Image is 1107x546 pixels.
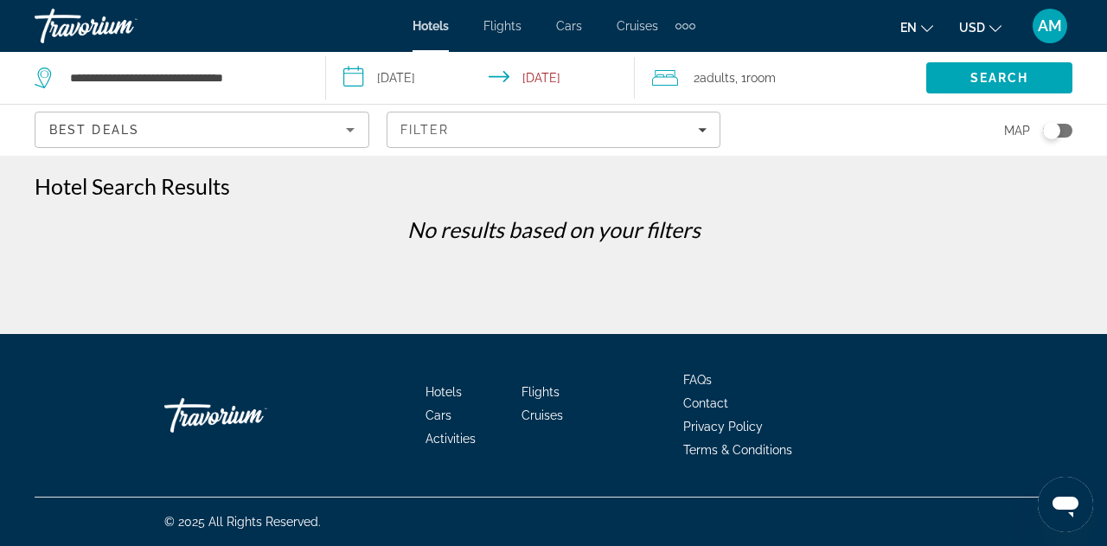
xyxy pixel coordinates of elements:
[426,385,462,399] a: Hotels
[483,19,522,33] a: Flights
[35,3,208,48] a: Travorium
[617,19,658,33] a: Cruises
[1027,8,1072,44] button: User Menu
[556,19,582,33] a: Cars
[970,71,1029,85] span: Search
[1038,17,1062,35] span: AM
[694,66,735,90] span: 2
[522,408,563,422] a: Cruises
[1038,477,1093,532] iframe: Button to launch messaging window
[700,71,735,85] span: Adults
[426,432,476,446] a: Activities
[26,216,1081,242] p: No results based on your filters
[68,65,299,91] input: Search hotel destination
[1004,119,1030,143] span: Map
[926,62,1072,93] button: Search
[49,119,355,140] mat-select: Sort by
[900,15,933,40] button: Change language
[683,373,712,387] a: FAQs
[683,420,763,434] a: Privacy Policy
[746,71,776,85] span: Room
[959,15,1001,40] button: Change currency
[400,123,450,137] span: Filter
[635,52,926,104] button: Travelers: 2 adults, 0 children
[35,173,230,199] h1: Hotel Search Results
[735,66,776,90] span: , 1
[49,123,139,137] span: Best Deals
[164,389,337,441] a: Go Home
[675,12,695,40] button: Extra navigation items
[164,515,321,529] span: © 2025 All Rights Reserved.
[326,52,635,104] button: Select check in and out date
[683,396,728,410] a: Contact
[683,443,792,457] a: Terms & Conditions
[900,21,917,35] span: en
[413,19,449,33] a: Hotels
[1030,123,1072,138] button: Toggle map
[522,385,560,399] a: Flights
[959,21,985,35] span: USD
[387,112,721,148] button: Filters
[426,408,451,422] a: Cars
